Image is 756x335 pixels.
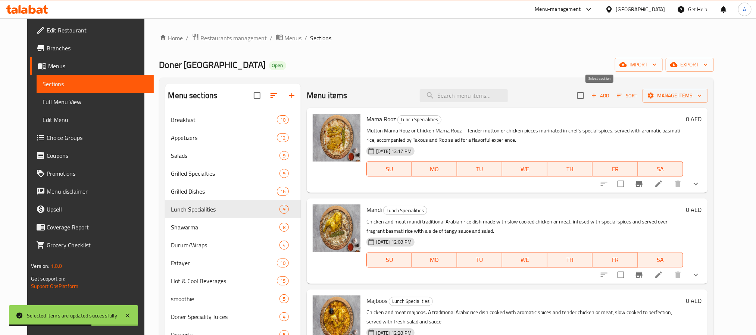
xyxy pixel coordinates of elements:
[277,187,289,196] div: items
[686,114,702,124] h6: 0 AED
[165,272,301,290] div: Hot & Cool Beverages15
[47,223,147,232] span: Coverage Report
[630,175,648,193] button: Branch-specific-item
[171,223,279,232] div: Shawarma
[171,259,277,267] span: Fatayer
[588,90,612,101] button: Add
[283,87,301,104] button: Add section
[165,165,301,182] div: Grilled Specialties9
[165,290,301,308] div: smoothie5
[641,254,680,265] span: SA
[30,147,153,165] a: Coupons
[277,260,288,267] span: 10
[595,266,613,284] button: sort-choices
[593,253,638,267] button: FR
[617,91,638,100] span: Sort
[31,274,65,284] span: Get support on:
[596,164,635,175] span: FR
[277,278,288,285] span: 15
[269,62,286,69] span: Open
[279,205,289,214] div: items
[654,179,663,188] a: Edit menu item
[171,294,279,303] span: smoothie
[30,129,153,147] a: Choice Groups
[373,238,415,245] span: [DATE] 12:08 PM
[505,254,544,265] span: WE
[366,295,387,306] span: Majboos
[37,75,153,93] a: Sections
[165,200,301,218] div: Lunch Specialities9
[613,176,629,192] span: Select to update
[47,44,147,53] span: Branches
[30,182,153,200] a: Menu disclaimer
[171,151,279,160] span: Salads
[280,295,288,303] span: 5
[30,165,153,182] a: Promotions
[47,169,147,178] span: Promotions
[171,115,277,124] div: Breakfast
[669,175,687,193] button: delete
[48,62,147,71] span: Menus
[165,147,301,165] div: Salads9
[669,266,687,284] button: delete
[666,58,714,72] button: export
[547,162,593,176] button: TH
[502,162,547,176] button: WE
[366,217,683,236] p: Chicken and meat mandi traditional Arabian rice dish made with slow cooked chicken or meat, infus...
[621,60,657,69] span: import
[457,162,502,176] button: TU
[285,34,302,43] span: Menus
[280,206,288,213] span: 9
[277,116,288,123] span: 10
[686,204,702,215] h6: 0 AED
[165,236,301,254] div: Durum/Wraps4
[593,162,638,176] button: FR
[616,5,665,13] div: [GEOGRAPHIC_DATA]
[505,164,544,175] span: WE
[502,253,547,267] button: WE
[47,205,147,214] span: Upsell
[43,97,147,106] span: Full Menu View
[171,169,279,178] span: Grilled Specialties
[30,21,153,39] a: Edit Restaurant
[47,187,147,196] span: Menu disclaimer
[279,294,289,303] div: items
[165,111,301,129] div: Breakfast10
[30,57,153,75] a: Menus
[276,33,302,43] a: Menus
[687,266,705,284] button: show more
[366,253,412,267] button: SU
[277,115,289,124] div: items
[171,205,279,214] span: Lunch Specialities
[277,259,289,267] div: items
[415,164,454,175] span: MO
[550,164,590,175] span: TH
[47,26,147,35] span: Edit Restaurant
[307,90,347,101] h2: Menu items
[373,148,415,155] span: [DATE] 12:17 PM
[613,267,629,283] span: Select to update
[171,276,277,285] div: Hot & Cool Beverages
[547,253,593,267] button: TH
[590,91,610,100] span: Add
[686,295,702,306] h6: 0 AED
[171,187,277,196] span: Grilled Dishes
[165,308,301,326] div: Doner Speciality Juices4
[615,58,663,72] button: import
[165,254,301,272] div: Fatayer10
[165,218,301,236] div: Shawarma8
[743,5,746,13] span: A
[269,61,286,70] div: Open
[279,223,289,232] div: items
[171,133,277,142] span: Appetizers
[550,254,590,265] span: TH
[165,182,301,200] div: Grilled Dishes16
[30,39,153,57] a: Branches
[535,5,581,14] div: Menu-management
[415,254,454,265] span: MO
[420,89,508,102] input: search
